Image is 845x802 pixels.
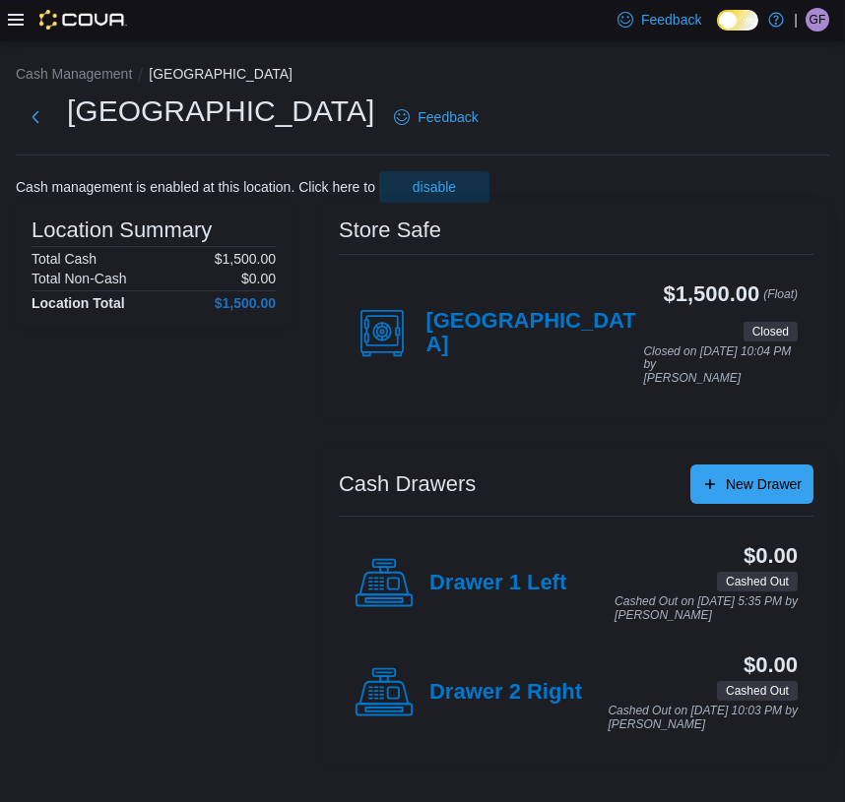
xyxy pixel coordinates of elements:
[386,97,486,137] a: Feedback
[726,682,789,700] span: Cashed Out
[664,282,760,306] h3: $1,500.00
[39,10,127,30] img: Cova
[16,66,132,82] button: Cash Management
[32,251,97,267] h6: Total Cash
[32,271,127,286] h6: Total Non-Cash
[794,8,798,31] p: |
[149,66,292,82] button: [GEOGRAPHIC_DATA]
[429,571,566,596] h4: Drawer 1 Left
[32,218,212,242] h3: Location Summary
[215,295,276,311] h4: $1,500.00
[752,323,789,340] span: Closed
[806,8,829,31] div: Greg Ferreira
[763,282,798,318] p: (Float)
[744,544,798,568] h3: $0.00
[810,8,826,31] span: GF
[615,595,798,622] p: Cashed Out on [DATE] 5:35 PM by [PERSON_NAME]
[215,251,276,267] p: $1,500.00
[32,295,125,311] h4: Location Total
[241,271,276,286] p: $0.00
[429,680,582,706] h4: Drawer 2 Right
[717,681,798,701] span: Cashed Out
[717,31,718,31] span: Dark Mode
[418,107,478,127] span: Feedback
[690,464,813,504] button: New Drawer
[425,309,643,358] h4: [GEOGRAPHIC_DATA]
[744,653,798,677] h3: $0.00
[339,472,476,496] h3: Cash Drawers
[16,97,55,137] button: Next
[726,474,802,494] span: New Drawer
[726,573,789,590] span: Cashed Out
[413,177,456,197] span: disable
[641,10,701,30] span: Feedback
[717,572,798,591] span: Cashed Out
[744,322,798,341] span: Closed
[16,64,829,88] nav: An example of EuiBreadcrumbs
[643,345,798,386] p: Closed on [DATE] 10:04 PM by [PERSON_NAME]
[67,92,374,131] h1: [GEOGRAPHIC_DATA]
[16,179,375,195] p: Cash management is enabled at this location. Click here to
[717,10,758,31] input: Dark Mode
[608,705,798,731] p: Cashed Out on [DATE] 10:03 PM by [PERSON_NAME]
[379,171,489,203] button: disable
[339,218,441,242] h3: Store Safe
